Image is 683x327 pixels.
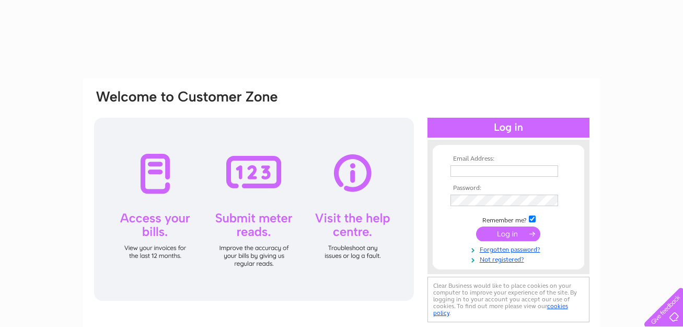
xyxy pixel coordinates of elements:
[450,254,569,264] a: Not registered?
[450,244,569,254] a: Forgotten password?
[427,277,589,322] div: Clear Business would like to place cookies on your computer to improve your experience of the sit...
[448,155,569,163] th: Email Address:
[433,302,568,317] a: cookies policy
[448,185,569,192] th: Password:
[476,227,540,241] input: Submit
[448,214,569,224] td: Remember me?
